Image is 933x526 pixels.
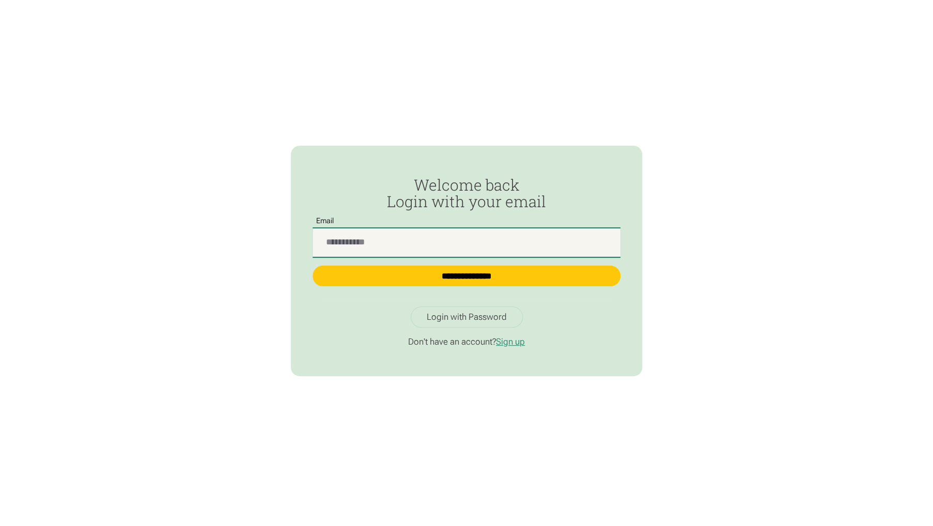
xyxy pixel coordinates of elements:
h2: Welcome back Login with your email [313,177,620,211]
label: Email [313,217,337,225]
div: Login with Password [427,312,507,322]
a: Sign up [496,336,525,347]
p: Don't have an account? [313,336,620,347]
form: Passwordless Login [313,177,620,298]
